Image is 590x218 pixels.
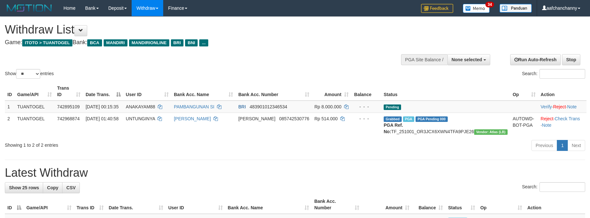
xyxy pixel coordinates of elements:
[174,104,214,109] a: PAMBANGUNAN SI
[555,116,580,121] a: Check Trans
[57,104,80,109] span: 742895109
[541,116,554,121] a: Reject
[83,82,123,101] th: Date Trans.: activate to sort column descending
[185,39,198,46] span: BNI
[171,82,236,101] th: Bank Acc. Name: activate to sort column ascending
[381,82,510,101] th: Status
[57,116,80,121] span: 742968874
[199,39,208,46] span: ...
[15,82,55,101] th: Game/API: activate to sort column ascending
[5,69,54,79] label: Show entries
[5,113,15,137] td: 2
[126,104,155,109] span: ANAKAYAM88
[47,185,58,190] span: Copy
[5,3,54,13] img: MOTION_logo.png
[525,195,585,214] th: Action
[557,140,568,151] a: 1
[314,104,342,109] span: Rp 8.000.000
[539,182,585,192] input: Search:
[5,195,24,214] th: ID: activate to sort column descending
[87,39,102,46] span: BCA
[238,116,275,121] span: [PERSON_NAME]
[522,69,585,79] label: Search:
[5,182,43,193] a: Show 25 rows
[236,82,312,101] th: Bank Acc. Number: activate to sort column ascending
[74,195,106,214] th: Trans ID: activate to sort column ascending
[22,39,72,46] span: ITOTO > TUANTOGEL
[500,4,532,13] img: panduan.png
[412,195,445,214] th: Balance: activate to sort column ascending
[54,82,83,101] th: Trans ID: activate to sort column ascending
[351,82,381,101] th: Balance
[403,116,414,122] span: Marked by aafchonlypin
[452,57,482,62] span: None selected
[126,116,155,121] span: UNTUNGINYA
[66,185,76,190] span: CSV
[5,166,585,179] h1: Latest Withdraw
[279,116,309,121] span: Copy 085742530776 to clipboard
[5,23,387,36] h1: Withdraw List
[541,104,552,109] a: Verify
[562,54,580,65] a: Stop
[384,104,401,110] span: Pending
[538,113,586,137] td: · ·
[384,123,403,134] b: PGA Ref. No:
[510,82,538,101] th: Op: activate to sort column ascending
[384,116,402,122] span: Grabbed
[166,195,225,214] th: User ID: activate to sort column ascending
[314,116,338,121] span: Rp 514.000
[567,140,585,151] a: Next
[104,39,127,46] span: MANDIRI
[463,4,490,13] img: Button%20Memo.svg
[5,101,15,113] td: 1
[522,182,585,192] label: Search:
[354,115,379,122] div: - - -
[123,82,171,101] th: User ID: activate to sort column ascending
[538,101,586,113] td: · ·
[401,54,447,65] div: PGA Site Balance /
[381,113,510,137] td: TF_251001_OR3JCX6XWN4TFA9PJE26
[447,54,490,65] button: None selected
[9,185,39,190] span: Show 25 rows
[474,129,508,135] span: Vendor URL: https://dashboard.q2checkout.com/secure
[24,195,74,214] th: Game/API: activate to sort column ascending
[86,116,118,121] span: [DATE] 01:40:58
[421,4,453,13] img: Feedback.jpg
[5,139,241,148] div: Showing 1 to 2 of 2 entries
[15,101,55,113] td: TUANTOGEL
[5,82,15,101] th: ID
[567,104,577,109] a: Note
[531,140,557,151] a: Previous
[43,182,62,193] a: Copy
[485,2,494,7] span: 34
[106,195,166,214] th: Date Trans.: activate to sort column ascending
[416,116,448,122] span: PGA Pending
[312,195,362,214] th: Bank Acc. Number: activate to sort column ascending
[538,82,586,101] th: Action
[249,104,287,109] span: Copy 483901012346534 to clipboard
[129,39,169,46] span: MANDIRIONLINE
[62,182,80,193] a: CSV
[362,195,412,214] th: Amount: activate to sort column ascending
[542,123,551,128] a: Note
[171,39,183,46] span: BRI
[86,104,118,109] span: [DATE] 00:15:35
[445,195,478,214] th: Status: activate to sort column ascending
[312,82,351,101] th: Amount: activate to sort column ascending
[553,104,566,109] a: Reject
[510,54,561,65] a: Run Auto-Refresh
[510,113,538,137] td: AUTOWD-BOT-PGA
[225,195,312,214] th: Bank Acc. Name: activate to sort column ascending
[539,69,585,79] input: Search:
[238,104,246,109] span: BRI
[16,69,40,79] select: Showentries
[15,113,55,137] td: TUANTOGEL
[5,39,387,46] h4: Game: Bank:
[354,104,379,110] div: - - -
[478,195,525,214] th: Op: activate to sort column ascending
[174,116,211,121] a: [PERSON_NAME]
